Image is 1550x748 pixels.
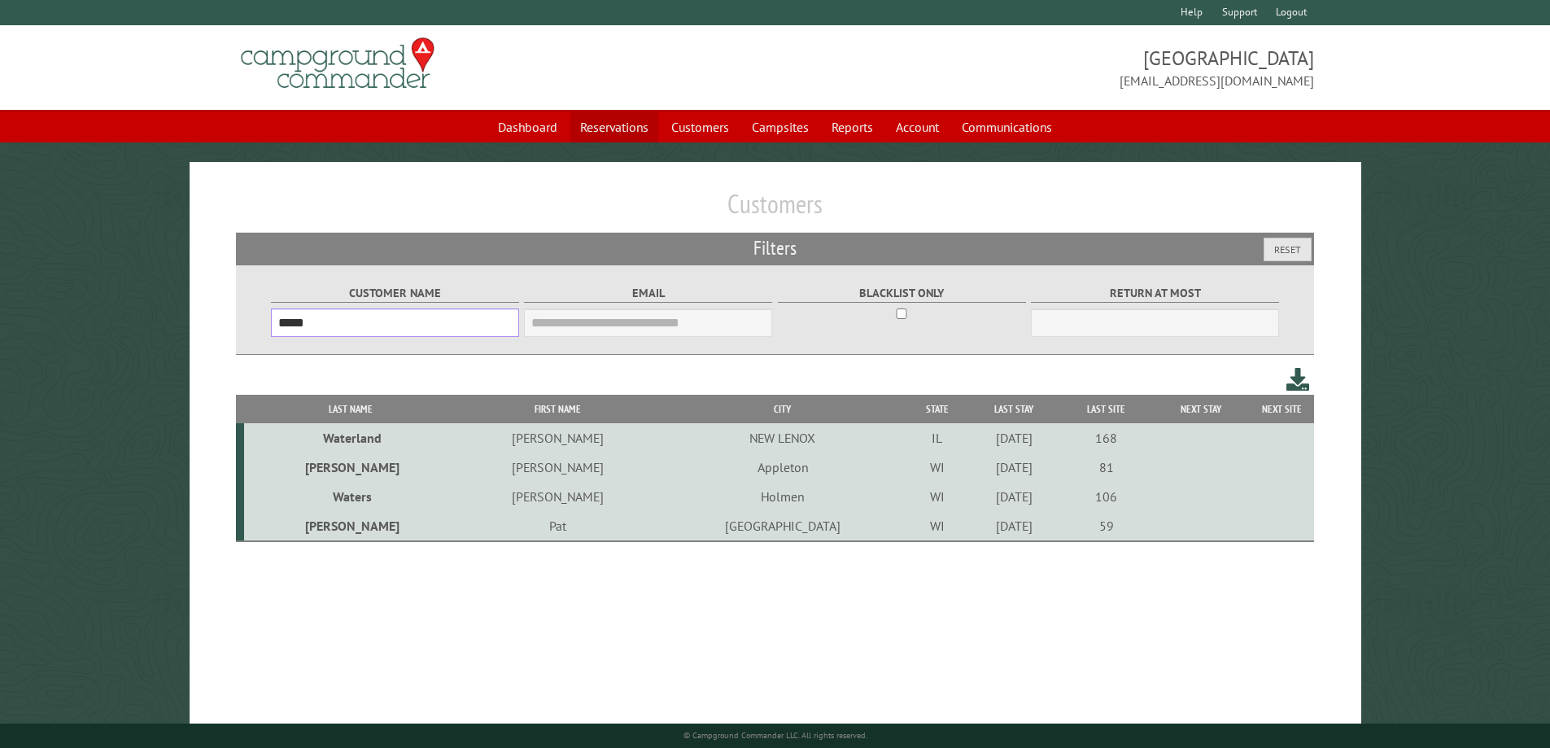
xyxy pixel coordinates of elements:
[244,423,458,453] td: Waterland
[683,730,867,741] small: © Campground Commander LLC. All rights reserved.
[244,511,458,541] td: [PERSON_NAME]
[1060,423,1152,453] td: 168
[1060,482,1152,511] td: 106
[570,112,658,142] a: Reservations
[1060,453,1152,482] td: 81
[907,453,967,482] td: WI
[742,112,819,142] a: Campsites
[658,482,907,511] td: Holmen
[1060,511,1152,541] td: 59
[907,395,967,423] th: State
[658,511,907,541] td: [GEOGRAPHIC_DATA]
[658,453,907,482] td: Appleton
[236,233,1315,264] h2: Filters
[457,395,657,423] th: First Name
[778,284,1026,303] label: Blacklist only
[658,423,907,453] td: NEW LENOX
[457,482,657,511] td: [PERSON_NAME]
[457,511,657,541] td: Pat
[457,453,657,482] td: [PERSON_NAME]
[970,459,1059,475] div: [DATE]
[1249,395,1314,423] th: Next Site
[886,112,949,142] a: Account
[457,423,657,453] td: [PERSON_NAME]
[907,423,967,453] td: IL
[1060,395,1152,423] th: Last Site
[1286,365,1310,395] a: Download this customer list (.csv)
[1152,395,1249,423] th: Next Stay
[970,488,1059,505] div: [DATE]
[907,511,967,541] td: WI
[967,395,1061,423] th: Last Stay
[244,395,458,423] th: Last Name
[1031,284,1279,303] label: Return at most
[271,284,519,303] label: Customer Name
[775,45,1315,90] span: [GEOGRAPHIC_DATA] [EMAIL_ADDRESS][DOMAIN_NAME]
[236,188,1315,233] h1: Customers
[244,453,458,482] td: [PERSON_NAME]
[970,430,1059,446] div: [DATE]
[907,482,967,511] td: WI
[244,482,458,511] td: Waters
[1264,238,1312,261] button: Reset
[661,112,739,142] a: Customers
[952,112,1062,142] a: Communications
[524,284,772,303] label: Email
[970,518,1059,534] div: [DATE]
[488,112,567,142] a: Dashboard
[822,112,883,142] a: Reports
[658,395,907,423] th: City
[236,32,439,95] img: Campground Commander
